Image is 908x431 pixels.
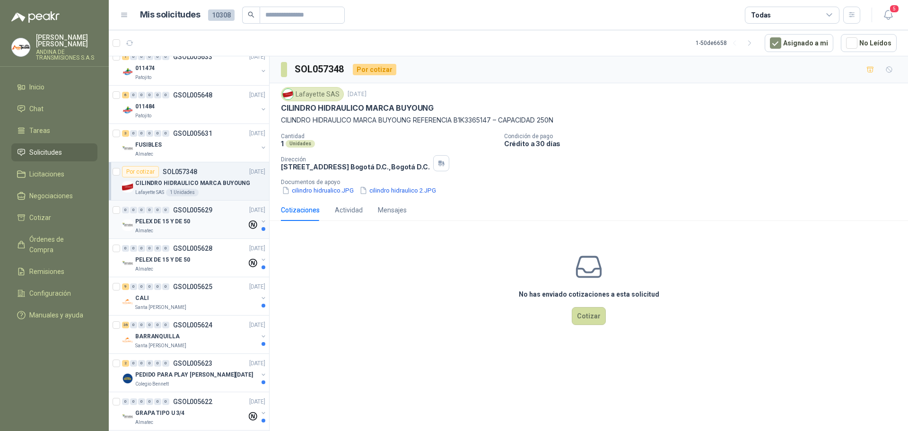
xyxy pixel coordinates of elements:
[130,245,137,252] div: 0
[130,92,137,98] div: 0
[162,53,169,60] div: 0
[29,169,64,179] span: Licitaciones
[173,283,212,290] p: GSOL005625
[135,179,250,188] p: CILINDRO HIDRAULICO MARCA BUYOUNG
[122,128,267,158] a: 3 0 0 0 0 0 GSOL005631[DATE] Company LogoFUSIBLESAlmatec
[36,34,97,47] p: [PERSON_NAME] [PERSON_NAME]
[135,265,153,273] p: Almatec
[162,398,169,405] div: 0
[281,87,344,101] div: Lafayette SAS
[162,322,169,328] div: 0
[122,105,133,116] img: Company Logo
[122,360,129,367] div: 2
[162,207,169,213] div: 0
[841,34,897,52] button: No Leídos
[281,133,497,140] p: Cantidad
[135,419,153,426] p: Almatec
[173,398,212,405] p: GSOL005622
[138,245,145,252] div: 0
[173,92,212,98] p: GSOL005648
[173,360,212,367] p: GSOL005623
[249,244,265,253] p: [DATE]
[162,245,169,252] div: 0
[122,396,267,426] a: 0 0 0 0 0 0 GSOL005622[DATE] Company LogoGRAPA TIPO U 3/4Almatec
[335,205,363,215] div: Actividad
[162,130,169,137] div: 0
[135,112,151,120] p: Patojito
[146,53,153,60] div: 0
[130,53,137,60] div: 0
[122,166,159,177] div: Por cotizar
[281,103,434,113] p: CILINDRO HIDRAULICO MARCA BUYOUNG
[36,49,97,61] p: ANDINA DE TRANSMISIONES S.A.S
[11,209,97,227] a: Cotizar
[135,227,153,235] p: Almatec
[11,78,97,96] a: Inicio
[135,217,190,226] p: PELEX DE 15 Y DE 50
[173,245,212,252] p: GSOL005628
[135,189,164,196] p: Lafayette SAS
[163,168,197,175] p: SOL057348
[109,162,269,201] a: Por cotizarSOL057348[DATE] Company LogoCILINDRO HIDRAULICO MARCA BUYOUNGLafayette SAS1 Unidades
[122,296,133,308] img: Company Logo
[29,191,73,201] span: Negociaciones
[249,206,265,215] p: [DATE]
[286,140,315,148] div: Unidades
[122,243,267,273] a: 0 0 0 0 0 0 GSOL005628[DATE] Company LogoPELEX DE 15 Y DE 50Almatec
[162,360,169,367] div: 0
[122,358,267,388] a: 2 0 0 0 0 0 GSOL005623[DATE] Company LogoPEDIDO PARA PLAY [PERSON_NAME][DATE]Colegio Bennett
[122,220,133,231] img: Company Logo
[122,66,133,78] img: Company Logo
[154,207,161,213] div: 0
[295,62,345,77] h3: SOL057348
[154,245,161,252] div: 0
[29,310,83,320] span: Manuales y ayuda
[29,234,88,255] span: Órdenes de Compra
[122,204,267,235] a: 0 0 0 0 0 0 GSOL005629[DATE] Company LogoPELEX DE 15 Y DE 50Almatec
[135,304,186,311] p: Santa [PERSON_NAME]
[122,319,267,350] a: 36 0 0 0 0 0 GSOL005624[DATE] Company LogoBARRANQUILLASanta [PERSON_NAME]
[122,373,133,384] img: Company Logo
[138,92,145,98] div: 0
[173,322,212,328] p: GSOL005624
[122,281,267,311] a: 9 0 0 0 0 0 GSOL005625[DATE] Company LogoCALISanta [PERSON_NAME]
[281,115,897,125] p: CILINDRO HIDRAULICO MARCA BUYOUNG REFERENCIA B1K3365147 – CAPACIDAD 250N
[249,53,265,62] p: [DATE]
[122,51,267,81] a: 1 0 0 0 0 0 GSOL005633[DATE] Company Logo011474Patojito
[11,230,97,259] a: Órdenes de Compra
[154,130,161,137] div: 0
[378,205,407,215] div: Mensajes
[696,35,757,51] div: 1 - 50 de 6658
[751,10,771,20] div: Todas
[122,322,129,328] div: 36
[122,245,129,252] div: 0
[122,130,129,137] div: 3
[29,82,44,92] span: Inicio
[135,141,162,150] p: FUSIBLES
[166,189,199,196] div: 1 Unidades
[29,125,50,136] span: Tareas
[154,92,161,98] div: 0
[135,380,169,388] p: Colegio Bennett
[208,9,235,21] span: 10308
[173,207,212,213] p: GSOL005629
[122,89,267,120] a: 6 0 0 0 0 0 GSOL005648[DATE] Company Logo011484Patojito
[135,294,149,303] p: CALI
[135,409,184,418] p: GRAPA TIPO U 3/4
[138,360,145,367] div: 0
[135,64,155,73] p: 011474
[122,143,133,154] img: Company Logo
[29,288,71,299] span: Configuración
[122,258,133,269] img: Company Logo
[135,150,153,158] p: Almatec
[130,398,137,405] div: 0
[146,398,153,405] div: 0
[122,207,129,213] div: 0
[281,163,429,171] p: [STREET_ADDRESS] Bogotá D.C. , Bogotá D.C.
[130,130,137,137] div: 0
[122,411,133,422] img: Company Logo
[135,370,253,379] p: PEDIDO PARA PLAY [PERSON_NAME][DATE]
[146,245,153,252] div: 0
[11,100,97,118] a: Chat
[122,334,133,346] img: Company Logo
